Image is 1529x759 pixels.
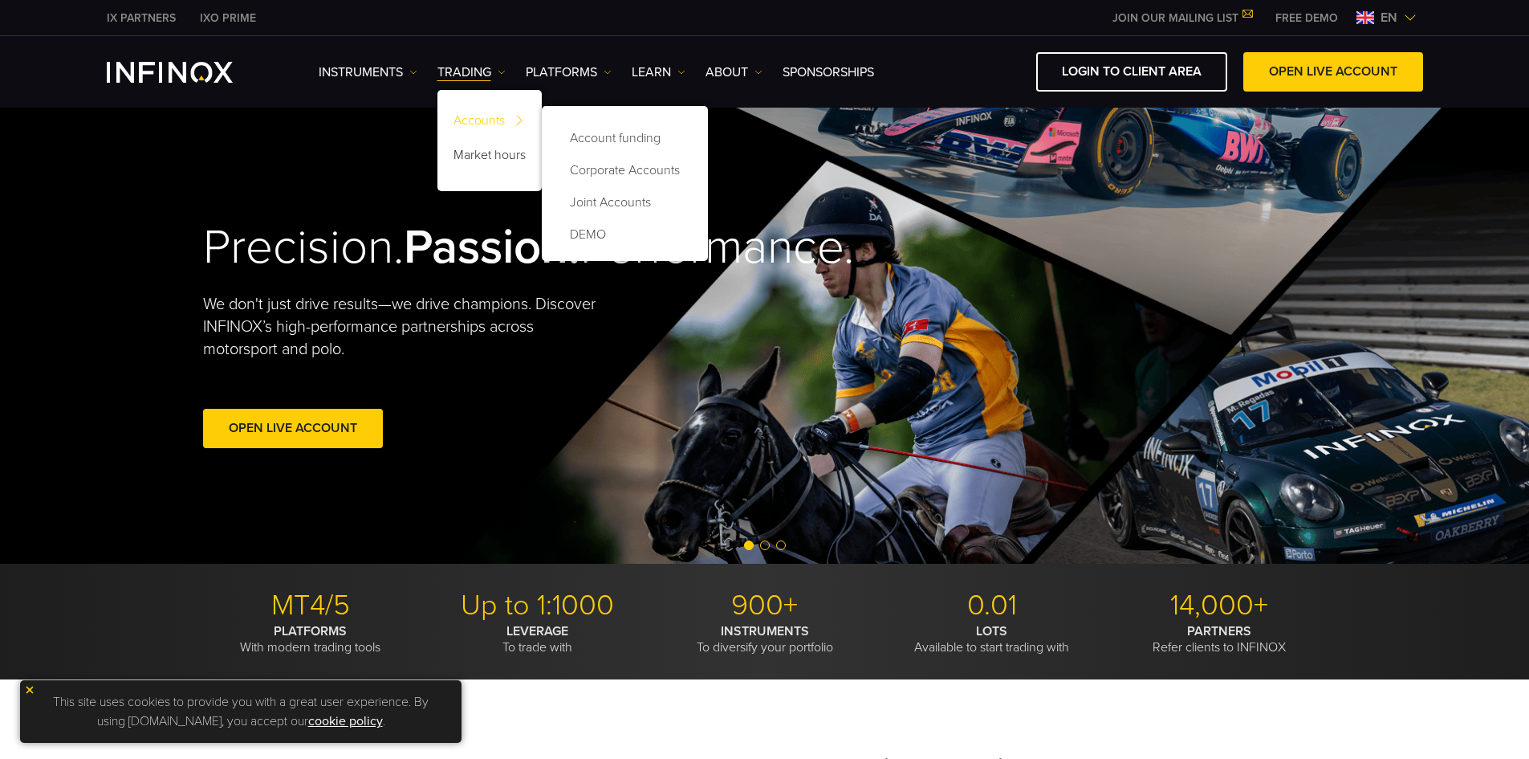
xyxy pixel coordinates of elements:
p: 0.01 [884,588,1100,623]
a: INFINOX [95,10,188,27]
a: SPONSORSHIPS [783,63,874,82]
p: This site uses cookies to provide you with a great user experience. By using [DOMAIN_NAME], you a... [28,688,453,735]
p: 14,000+ [1112,588,1327,623]
p: Available to start trading with [884,623,1100,655]
p: MT4/5 [203,588,418,623]
a: Market hours [437,141,542,175]
a: DEMO [558,218,692,251]
p: 900+ [657,588,872,623]
a: JOIN OUR MAILING LIST [1100,11,1263,25]
p: We don't just drive results—we drive champions. Discover INFINOX’s high-performance partnerships ... [203,293,608,361]
a: Learn [632,63,685,82]
strong: PARTNERS [1187,623,1251,639]
a: ABOUT [706,63,762,82]
span: Go to slide 1 [744,541,754,550]
span: Go to slide 3 [776,541,786,550]
strong: INSTRUMENTS [721,623,809,639]
img: yellow close icon [24,684,35,696]
strong: LOTS [976,623,1007,639]
a: PLATFORMS [526,63,612,82]
p: To diversify your portfolio [657,623,872,655]
a: Joint Accounts [558,186,692,218]
a: Corporate Accounts [558,154,692,186]
p: With modern trading tools [203,623,418,655]
strong: Passion. [404,218,580,276]
a: LOGIN TO CLIENT AREA [1036,52,1227,92]
h2: Precision. Performance. [203,218,709,277]
a: OPEN LIVE ACCOUNT [1243,52,1423,92]
strong: PLATFORMS [274,623,347,639]
a: TRADING [437,63,506,82]
a: Instruments [319,63,417,82]
span: Go to slide 2 [760,541,770,550]
a: Account funding [558,122,692,154]
a: INFINOX Logo [107,62,270,83]
p: Up to 1:1000 [430,588,645,623]
a: Accounts [437,106,542,141]
span: en [1374,8,1404,27]
a: INFINOX MENU [1263,10,1350,27]
a: Open Live Account [203,409,383,448]
p: Refer clients to INFINOX [1112,623,1327,655]
a: cookie policy [308,713,383,729]
a: INFINOX [188,10,268,27]
p: To trade with [430,623,645,655]
strong: LEVERAGE [506,623,568,639]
